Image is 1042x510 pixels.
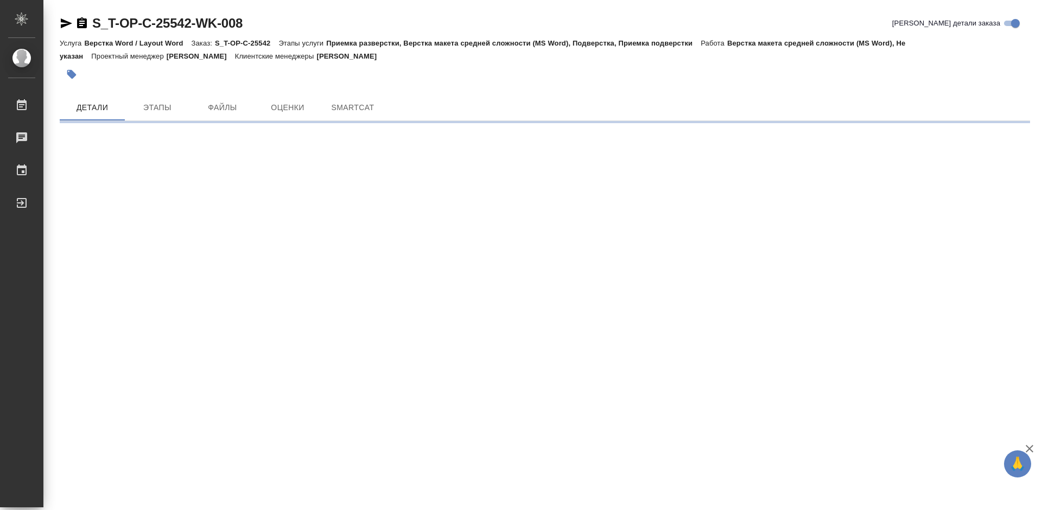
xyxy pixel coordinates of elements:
span: Детали [66,101,118,114]
button: Скопировать ссылку для ЯМессенджера [60,17,73,30]
p: Заказ: [192,39,215,47]
p: Приемка разверстки, Верстка макета средней сложности (MS Word), Подверстка, Приемка подверстки [326,39,701,47]
p: [PERSON_NAME] [316,52,385,60]
p: Клиентские менеджеры [235,52,317,60]
span: Файлы [196,101,249,114]
a: S_T-OP-C-25542-WK-008 [92,16,243,30]
span: Этапы [131,101,183,114]
p: Верстка Word / Layout Word [84,39,191,47]
p: [PERSON_NAME] [167,52,235,60]
p: Работа [701,39,727,47]
button: Добавить тэг [60,62,84,86]
p: Проектный менеджер [91,52,166,60]
span: SmartCat [327,101,379,114]
button: Скопировать ссылку [75,17,88,30]
span: 🙏 [1008,452,1027,475]
span: [PERSON_NAME] детали заказа [892,18,1000,29]
p: S_T-OP-C-25542 [215,39,278,47]
span: Оценки [262,101,314,114]
p: Этапы услуги [278,39,326,47]
p: Услуга [60,39,84,47]
button: 🙏 [1004,450,1031,477]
